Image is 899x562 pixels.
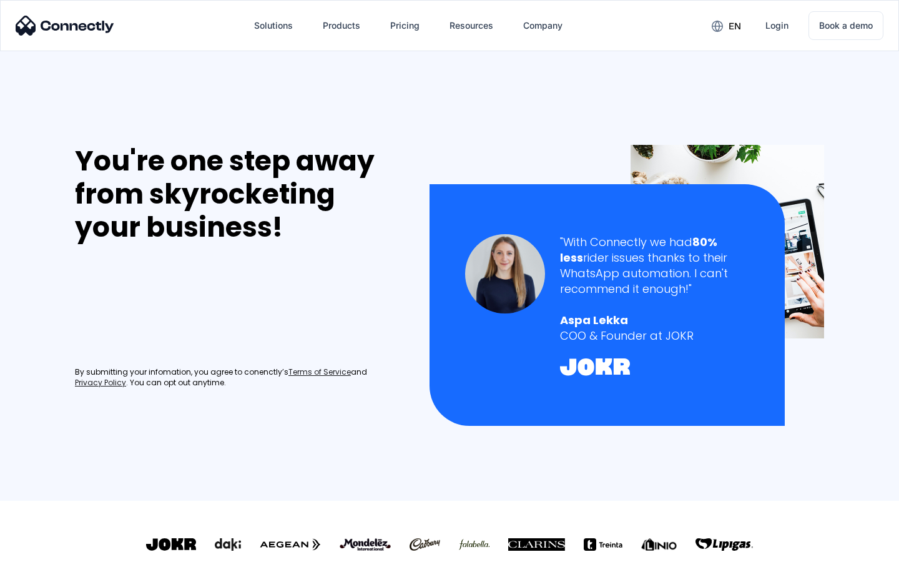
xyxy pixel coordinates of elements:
div: "With Connectly we had rider issues thanks to their WhatsApp automation. I can't recommend it eno... [560,234,749,297]
strong: 80% less [560,234,717,265]
a: Pricing [380,11,430,41]
a: Privacy Policy [75,378,126,388]
div: Resources [449,17,493,34]
strong: Aspa Lekka [560,312,628,328]
a: Terms of Service [288,367,351,378]
div: Pricing [390,17,420,34]
div: Products [323,17,360,34]
div: Solutions [254,17,293,34]
a: Login [755,11,798,41]
div: COO & Founder at JOKR [560,328,749,343]
div: By submitting your infomation, you agree to conenctly’s and . You can opt out anytime. [75,367,403,388]
div: en [729,17,741,35]
img: Connectly Logo [16,16,114,36]
a: Book a demo [808,11,883,40]
div: Company [523,17,562,34]
iframe: Form 0 [75,259,262,352]
div: Login [765,17,788,34]
div: You're one step away from skyrocketing your business! [75,145,403,244]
